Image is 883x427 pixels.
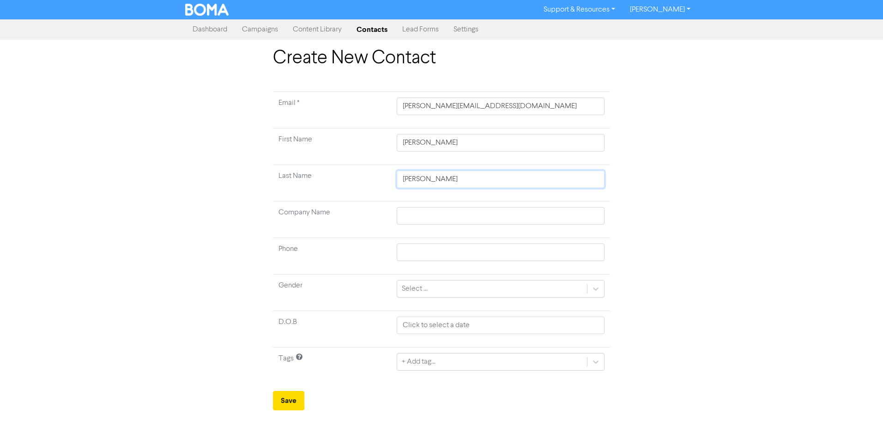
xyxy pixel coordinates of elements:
td: D.O.B [273,311,391,348]
td: First Name [273,128,391,165]
input: Click to select a date [397,317,605,334]
div: + Add tag... [402,356,435,367]
td: Last Name [273,165,391,201]
a: Campaigns [235,20,285,39]
a: Dashboard [185,20,235,39]
td: Tags [273,348,391,384]
iframe: Chat Widget [837,383,883,427]
td: Phone [273,238,391,274]
td: Gender [273,274,391,311]
a: [PERSON_NAME] [623,2,698,17]
button: Save [273,391,304,410]
a: Content Library [285,20,349,39]
a: Contacts [349,20,395,39]
img: BOMA Logo [185,4,229,16]
a: Settings [446,20,486,39]
td: Required [273,92,391,128]
td: Company Name [273,201,391,238]
a: Lead Forms [395,20,446,39]
h1: Create New Contact [273,47,610,69]
div: Select ... [402,283,428,294]
a: Support & Resources [536,2,623,17]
